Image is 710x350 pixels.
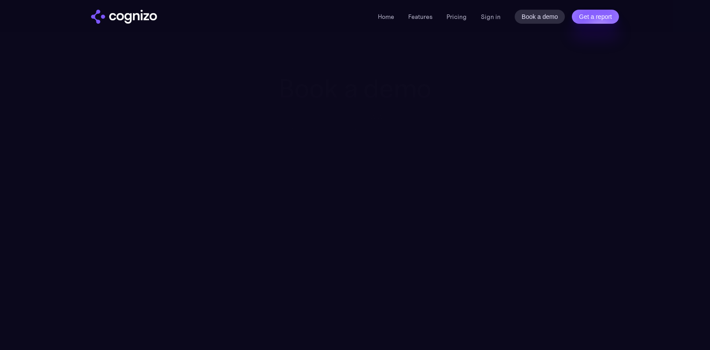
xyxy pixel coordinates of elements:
img: cognizo logo [91,10,157,24]
a: Home [378,13,394,21]
a: Features [408,13,432,21]
a: Book a demo [515,10,565,24]
div: Book a demo [DATE] to learn how we help brands get a kickstart in the AI-driven customer journey. [250,110,459,134]
a: Get a report [572,10,619,24]
a: Sign in [481,11,501,22]
h1: Book a demo [250,73,459,103]
a: Pricing [446,13,467,21]
a: home [91,10,157,24]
